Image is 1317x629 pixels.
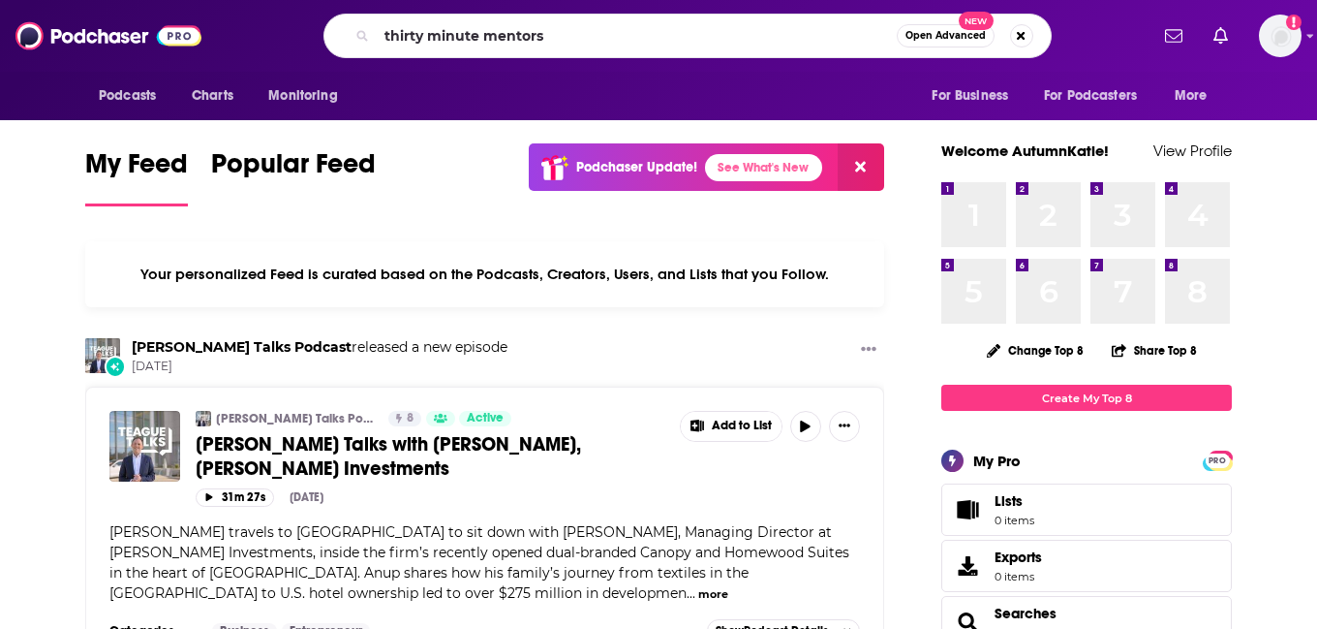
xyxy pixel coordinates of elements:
[918,78,1032,114] button: open menu
[948,552,987,580] span: Exports
[681,412,781,441] button: Show More Button
[255,78,362,114] button: open menu
[941,385,1232,411] a: Create My Top 8
[1161,78,1232,114] button: open menu
[905,31,986,41] span: Open Advanced
[99,82,156,110] span: Podcasts
[132,338,507,357] h3: released a new episode
[290,490,323,504] div: [DATE]
[698,586,728,603] button: more
[196,432,666,481] a: [PERSON_NAME] Talks with [PERSON_NAME], [PERSON_NAME] Investments
[712,419,772,433] span: Add to List
[1157,19,1190,52] a: Show notifications dropdown
[1031,78,1165,114] button: open menu
[407,409,413,428] span: 8
[388,411,421,426] a: 8
[1259,15,1302,57] img: User Profile
[1175,82,1208,110] span: More
[1259,15,1302,57] span: Logged in as AutumnKatie
[941,484,1232,536] a: Lists
[1206,454,1229,468] span: PRO
[196,432,581,481] span: [PERSON_NAME] Talks with [PERSON_NAME], [PERSON_NAME] Investments
[995,514,1034,527] span: 0 items
[995,549,1042,566] span: Exports
[576,159,697,175] p: Podchaser Update!
[897,24,995,47] button: Open AdvancedNew
[268,82,337,110] span: Monitoring
[995,492,1034,510] span: Lists
[196,488,274,507] button: 31m 27s
[932,82,1008,110] span: For Business
[467,409,504,428] span: Active
[1111,331,1198,369] button: Share Top 8
[192,82,233,110] span: Charts
[705,154,822,181] a: See What's New
[109,411,180,482] img: Teague Talks with Anup Patel, Tara Investments
[1286,15,1302,30] svg: Add a profile image
[323,14,1052,58] div: Search podcasts, credits, & more...
[995,605,1057,622] a: Searches
[211,147,376,192] span: Popular Feed
[132,359,507,375] span: [DATE]
[995,492,1023,510] span: Lists
[995,570,1042,583] span: 0 items
[829,411,860,442] button: Show More Button
[959,12,994,30] span: New
[377,20,897,51] input: Search podcasts, credits, & more...
[941,540,1232,592] a: Exports
[975,338,1095,362] button: Change Top 8
[1206,19,1236,52] a: Show notifications dropdown
[948,496,987,523] span: Lists
[179,78,245,114] a: Charts
[15,17,201,54] img: Podchaser - Follow, Share and Rate Podcasts
[853,338,884,362] button: Show More Button
[459,411,511,426] a: Active
[105,356,126,377] div: New Episode
[85,338,120,373] img: Teague Talks Podcast
[85,147,188,206] a: My Feed
[1153,142,1232,160] a: View Profile
[1259,15,1302,57] button: Show profile menu
[85,78,181,114] button: open menu
[941,142,1109,160] a: Welcome AutumnKatie!
[109,523,849,602] span: [PERSON_NAME] travels to [GEOGRAPHIC_DATA] to sit down with [PERSON_NAME], Managing Director at [...
[85,147,188,192] span: My Feed
[216,411,376,426] a: [PERSON_NAME] Talks Podcast
[85,241,884,307] div: Your personalized Feed is curated based on the Podcasts, Creators, Users, and Lists that you Follow.
[1044,82,1137,110] span: For Podcasters
[687,584,695,602] span: ...
[196,411,211,426] img: Teague Talks Podcast
[973,452,1021,470] div: My Pro
[1206,453,1229,467] a: PRO
[132,338,352,356] a: Teague Talks Podcast
[211,147,376,206] a: Popular Feed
